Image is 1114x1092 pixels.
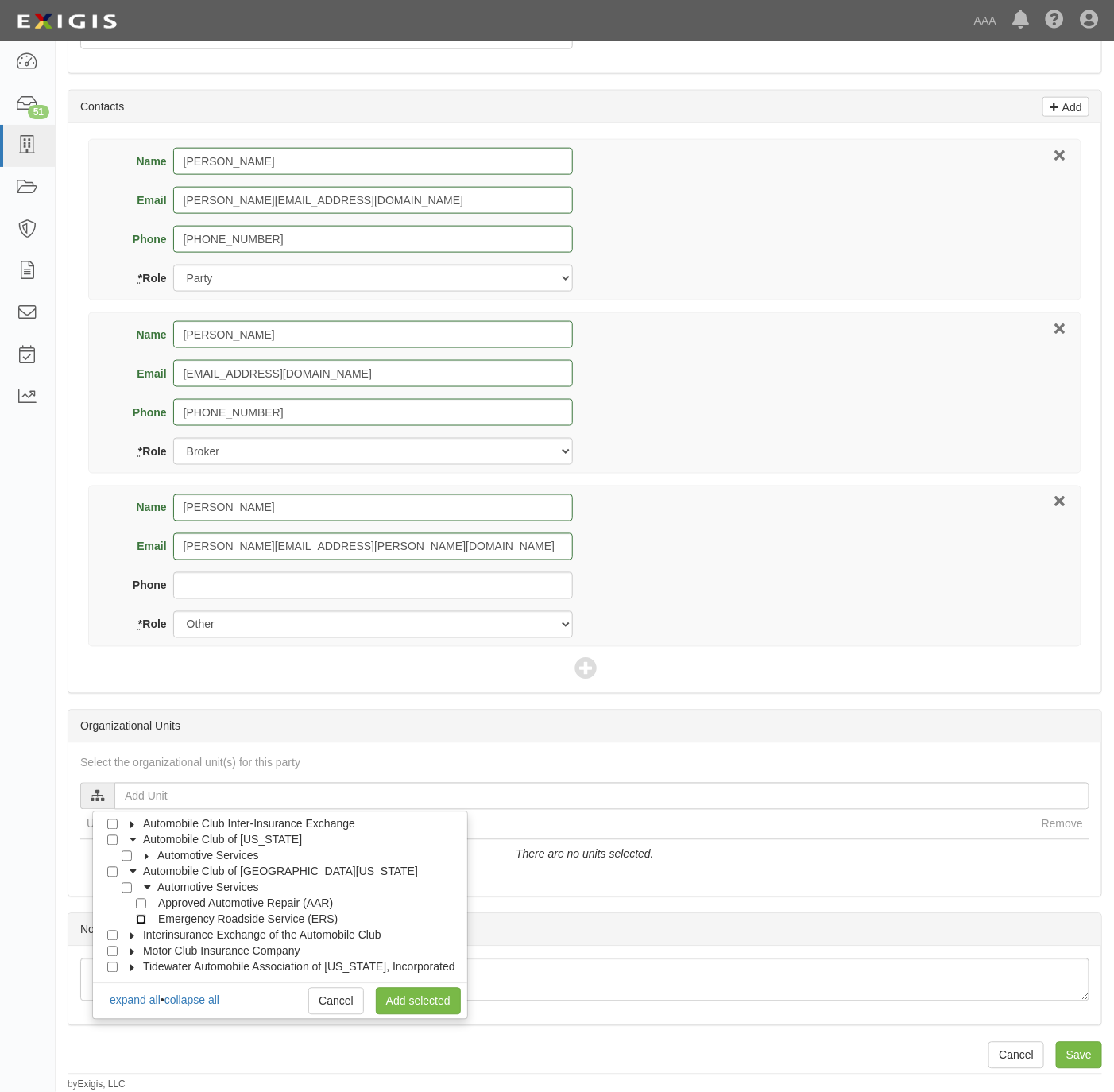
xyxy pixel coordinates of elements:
[117,153,173,169] label: Name
[12,7,122,36] img: logo-5460c22ac91f19d4615b14bd174203de0afe785f0fc80cf4dbbc73dc1793850b.png
[110,994,161,1007] a: expand all
[28,105,49,119] div: 51
[158,913,338,926] span: Emergency Roadside Service (ERS)
[117,327,173,343] label: Name
[143,929,381,942] span: Interinsurance Exchange of the Automobile Club
[68,1078,126,1092] small: by
[157,850,259,862] span: Automotive Services
[117,578,173,594] label: Phone
[308,988,364,1015] a: Cancel
[117,443,173,459] label: Role
[516,848,654,861] i: There are no units selected.
[68,91,1101,123] div: Contacts
[68,711,1101,743] div: Organizational Units
[158,897,333,910] span: Approved Automotive Repair (AAR)
[988,1042,1044,1069] a: Cancel
[117,366,173,381] label: Email
[1035,810,1089,839] th: Remove
[117,539,173,555] label: Email
[68,755,1101,771] div: Select the organizational unit(s) for this party
[68,914,1101,947] div: Notes
[966,5,1004,37] a: AAA
[574,659,594,681] span: Add Contact
[109,993,219,1009] div: •
[1045,11,1064,30] i: Help Center - Complianz
[117,192,173,208] label: Email
[138,618,142,631] abbr: required
[1056,1042,1102,1069] input: Save
[138,445,142,458] abbr: required
[143,961,455,974] span: Tidewater Automobile Association of [US_STATE], Incorporated
[117,405,173,420] label: Phone
[117,270,173,286] label: Role
[143,834,302,846] span: Automobile Club of [US_STATE]
[78,1079,126,1090] a: Exigis, LLC
[157,881,259,894] span: Automotive Services
[143,818,355,831] span: Automobile Club Inter-Insurance Exchange
[114,783,1089,810] input: Add Unit
[117,231,173,247] label: Phone
[1058,98,1082,116] p: Add
[117,617,173,633] label: Role
[117,500,173,516] label: Name
[143,865,418,878] span: Automobile Club of [GEOGRAPHIC_DATA][US_STATE]
[80,810,1035,839] th: Unit
[143,945,300,958] span: Motor Club Insurance Company
[1042,97,1089,117] a: Add
[376,988,461,1015] a: Add selected
[164,994,219,1007] a: collapse all
[138,272,142,285] abbr: required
